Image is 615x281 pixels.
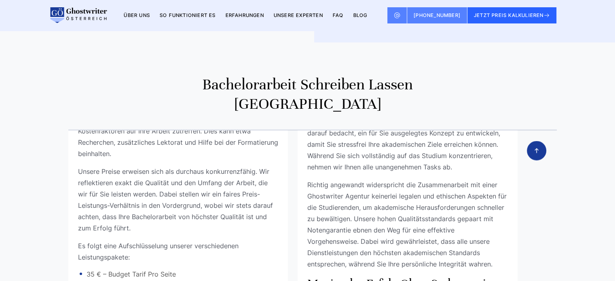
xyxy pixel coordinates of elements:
p: Unsere Preise erweisen sich als durchaus konkurrenzfähig. Wir reflektieren exakt die Qualität und... [78,166,279,234]
span: [PHONE_NUMBER] [414,12,461,18]
p: Richtig angewandt widerspricht die Zusammenarbeit mit einer Ghostwriter Agentur keinerlei legalen... [307,179,508,270]
a: BLOG [353,12,367,18]
h2: Bachelorarbeit schreiben lassen [GEOGRAPHIC_DATA] [188,75,427,114]
a: So funktioniert es [160,12,216,18]
button: JETZT PREIS KALKULIEREN [467,7,557,23]
a: [PHONE_NUMBER] [407,7,467,23]
a: Erfahrungen [226,12,264,18]
p: Es folgt eine Aufschlüsselung unserer verschiedenen Leistungspakete: [78,240,279,263]
a: FAQ [333,12,344,18]
img: Email [394,12,400,19]
li: 35 € – Budget Tarif Pro Seite [78,269,279,279]
a: Unsere Experten [274,12,323,18]
a: Über uns [124,12,150,18]
img: logo wirschreiben [49,7,107,23]
p: Unsere Devise für die Studierenden lautet “Studieren ohne Stress”. Die mit uns kooperierenden aka... [307,105,508,173]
